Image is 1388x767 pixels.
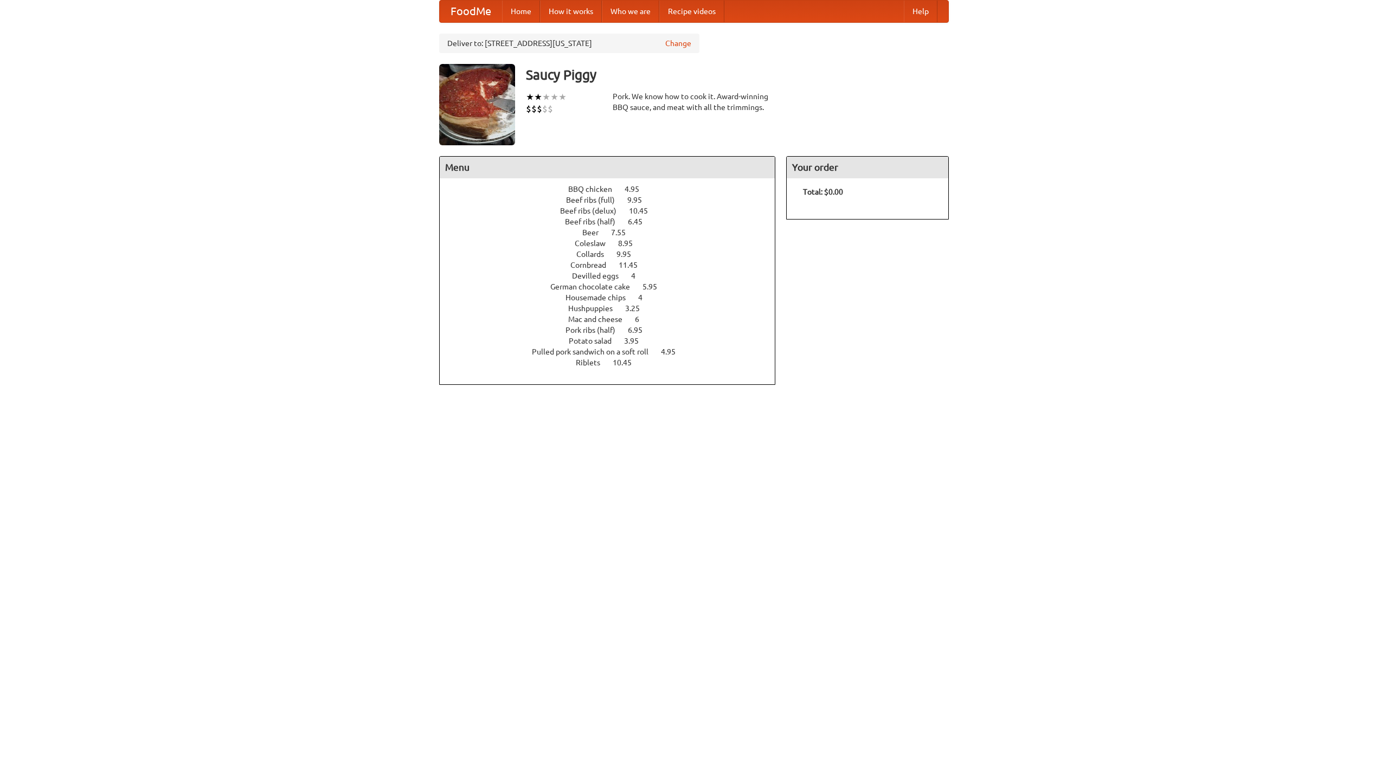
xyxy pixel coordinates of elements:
span: Potato salad [569,337,622,345]
a: Beer 7.55 [582,228,646,237]
h3: Saucy Piggy [526,64,949,86]
span: Coleslaw [575,239,616,248]
span: 10.45 [629,207,659,215]
a: Pulled pork sandwich on a soft roll 4.95 [532,347,696,356]
span: 3.95 [624,337,650,345]
span: 4.95 [661,347,686,356]
span: Hushpuppies [568,304,624,313]
li: ★ [558,91,567,103]
li: $ [526,103,531,115]
span: Beef ribs (delux) [560,207,627,215]
span: 6.95 [628,326,653,334]
span: BBQ chicken [568,185,623,194]
li: $ [531,103,537,115]
span: Beef ribs (full) [566,196,626,204]
li: ★ [550,91,558,103]
span: Housemade chips [566,293,637,302]
span: Mac and cheese [568,315,633,324]
a: Beef ribs (full) 9.95 [566,196,662,204]
li: ★ [542,91,550,103]
a: Recipe videos [659,1,724,22]
span: 4 [631,272,646,280]
span: 8.95 [618,239,644,248]
a: Potato salad 3.95 [569,337,659,345]
a: Devilled eggs 4 [572,272,656,280]
span: Pork ribs (half) [566,326,626,334]
div: Pork. We know how to cook it. Award-winning BBQ sauce, and meat with all the trimmings. [613,91,775,113]
span: Collards [576,250,615,259]
a: Riblets 10.45 [576,358,652,367]
li: ★ [526,91,534,103]
span: 4.95 [625,185,650,194]
div: Deliver to: [STREET_ADDRESS][US_STATE] [439,34,699,53]
a: Housemade chips 4 [566,293,663,302]
li: $ [537,103,542,115]
span: 11.45 [619,261,648,269]
span: 9.95 [627,196,653,204]
h4: Menu [440,157,775,178]
a: BBQ chicken 4.95 [568,185,659,194]
span: 4 [638,293,653,302]
b: Total: $0.00 [803,188,843,196]
a: Coleslaw 8.95 [575,239,653,248]
a: Beef ribs (delux) 10.45 [560,207,668,215]
a: Home [502,1,540,22]
span: 10.45 [613,358,642,367]
img: angular.jpg [439,64,515,145]
span: Pulled pork sandwich on a soft roll [532,347,659,356]
h4: Your order [787,157,948,178]
a: Who we are [602,1,659,22]
span: Cornbread [570,261,617,269]
a: FoodMe [440,1,502,22]
span: German chocolate cake [550,282,641,291]
span: 5.95 [642,282,668,291]
a: Hushpuppies 3.25 [568,304,660,313]
span: 6 [635,315,650,324]
a: How it works [540,1,602,22]
a: Pork ribs (half) 6.95 [566,326,663,334]
a: Collards 9.95 [576,250,651,259]
a: Cornbread 11.45 [570,261,658,269]
a: Change [665,38,691,49]
a: Mac and cheese 6 [568,315,659,324]
a: Help [904,1,937,22]
span: Beer [582,228,609,237]
span: 7.55 [611,228,637,237]
li: $ [542,103,548,115]
li: ★ [534,91,542,103]
a: German chocolate cake 5.95 [550,282,677,291]
a: Beef ribs (half) 6.45 [565,217,663,226]
span: 9.95 [616,250,642,259]
li: $ [548,103,553,115]
span: Riblets [576,358,611,367]
span: Beef ribs (half) [565,217,626,226]
span: Devilled eggs [572,272,629,280]
span: 6.45 [628,217,653,226]
span: 3.25 [625,304,651,313]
